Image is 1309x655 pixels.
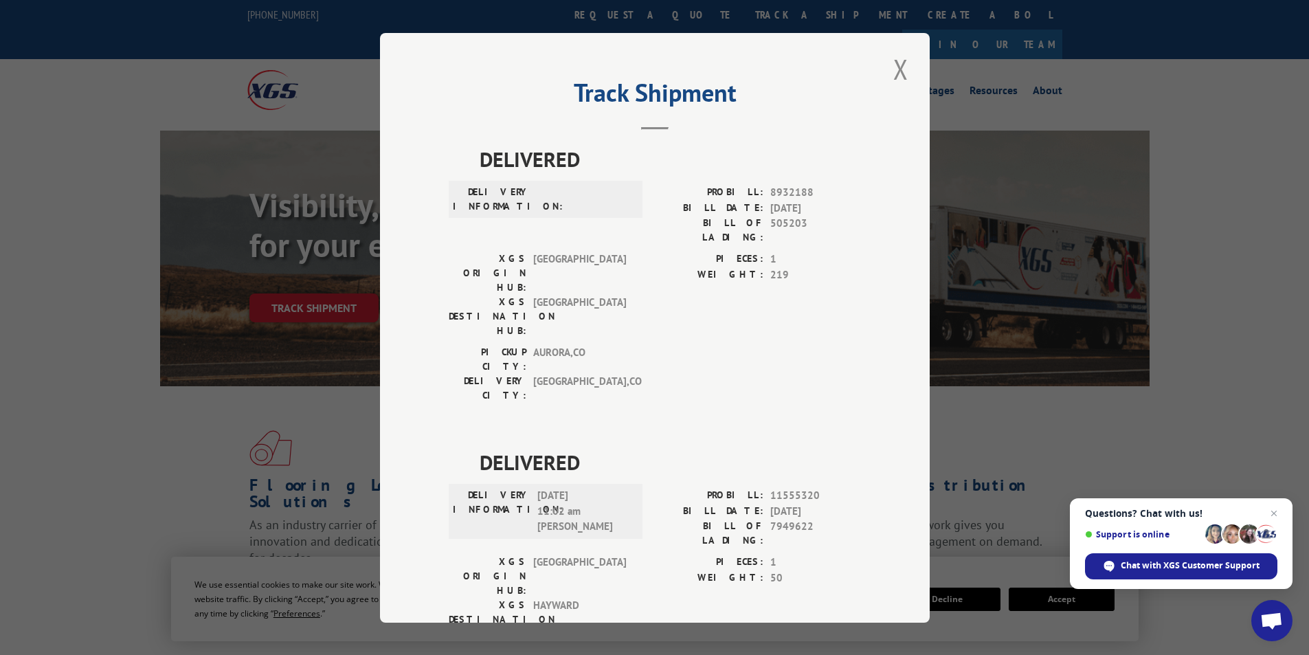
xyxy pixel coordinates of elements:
[770,503,861,519] span: [DATE]
[655,252,763,267] label: PIECES:
[889,50,913,88] button: Close modal
[655,503,763,519] label: BILL DATE:
[770,555,861,570] span: 1
[770,519,861,548] span: 7949622
[1085,508,1277,519] span: Questions? Chat with us!
[770,570,861,586] span: 50
[537,488,630,535] span: [DATE] 11:02 am [PERSON_NAME]
[533,295,626,338] span: [GEOGRAPHIC_DATA]
[449,374,526,403] label: DELIVERY CITY:
[533,555,626,598] span: [GEOGRAPHIC_DATA]
[770,252,861,267] span: 1
[1121,559,1260,572] span: Chat with XGS Customer Support
[449,295,526,338] label: XGS DESTINATION HUB:
[770,216,861,245] span: 505203
[1085,529,1200,540] span: Support is online
[1085,553,1277,579] span: Chat with XGS Customer Support
[770,267,861,282] span: 219
[655,555,763,570] label: PIECES:
[453,185,530,214] label: DELIVERY INFORMATION:
[1251,600,1293,641] a: Open chat
[449,345,526,374] label: PICKUP CITY:
[533,345,626,374] span: AURORA , CO
[449,83,861,109] h2: Track Shipment
[770,200,861,216] span: [DATE]
[655,216,763,245] label: BILL OF LADING:
[655,185,763,201] label: PROBILL:
[449,252,526,295] label: XGS ORIGIN HUB:
[480,144,861,175] span: DELIVERED
[449,555,526,598] label: XGS ORIGIN HUB:
[449,598,526,641] label: XGS DESTINATION HUB:
[655,488,763,504] label: PROBILL:
[533,598,626,641] span: HAYWARD
[453,488,530,535] label: DELIVERY INFORMATION:
[533,252,626,295] span: [GEOGRAPHIC_DATA]
[655,267,763,282] label: WEIGHT:
[655,519,763,548] label: BILL OF LADING:
[533,374,626,403] span: [GEOGRAPHIC_DATA] , CO
[655,200,763,216] label: BILL DATE:
[770,185,861,201] span: 8932188
[655,570,763,586] label: WEIGHT:
[770,488,861,504] span: 11555320
[480,447,861,478] span: DELIVERED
